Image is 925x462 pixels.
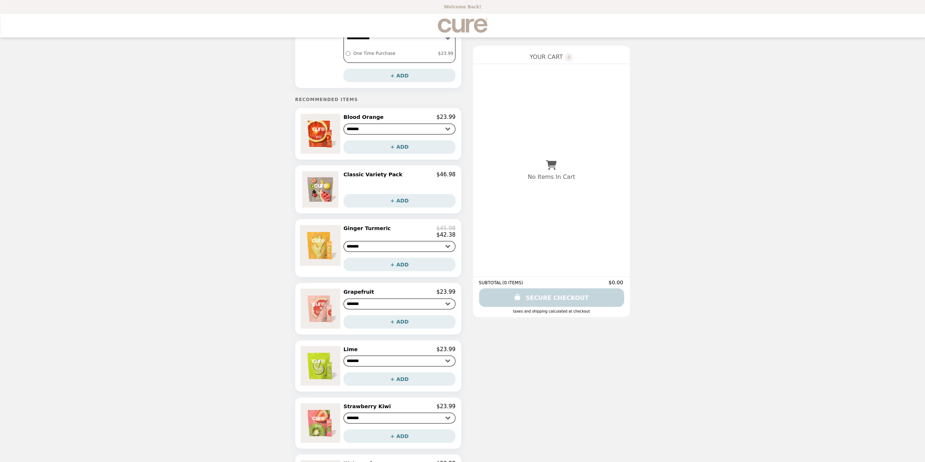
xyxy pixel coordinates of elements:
[343,225,394,232] h2: Ginger Turmeric
[302,171,340,208] img: Classic Variety Pack
[502,280,523,285] span: ( 0 ITEMS )
[343,355,455,366] select: Select a product variant
[295,97,461,102] h5: Recommended Items
[343,346,361,353] h2: Lime
[437,225,456,232] p: $45.98
[343,171,405,178] h2: Classic Variety Pack
[608,280,624,285] span: $0.00
[343,69,455,82] button: + ADD
[343,124,455,134] select: Select a product variant
[436,49,455,58] label: $23.99
[444,4,481,9] p: Welcome Back!
[301,346,342,386] img: Lime
[343,429,455,443] button: + ADD
[528,173,575,180] p: No Items In Cart
[343,114,386,120] h2: Blood Orange
[530,53,563,60] span: YOUR CART
[437,18,487,33] img: Brand Logo
[343,140,455,154] button: + ADD
[343,194,455,208] button: + ADD
[479,280,502,285] span: SUBTOTAL
[437,346,456,353] p: $23.99
[479,309,624,313] div: Taxes and Shipping calculated at checkout
[343,403,394,410] h2: Strawberry Kiwi
[343,298,455,309] select: Select a product variant
[564,53,573,62] span: 0
[300,225,342,266] img: Ginger Turmeric
[437,232,456,238] p: $42.38
[351,49,436,58] label: One Time Purchase
[343,413,455,423] select: Select a product variant
[343,258,455,271] button: + ADD
[343,372,455,386] button: + ADD
[437,171,456,178] p: $46.98
[343,241,455,252] select: Select a product variant
[343,315,455,329] button: + ADD
[343,289,377,295] h2: Grapefruit
[437,403,456,410] p: $23.99
[437,114,456,120] p: $23.99
[301,403,342,443] img: Strawberry Kiwi
[301,114,342,153] img: Blood Orange
[301,289,342,328] img: Grapefruit
[437,289,456,295] p: $23.99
